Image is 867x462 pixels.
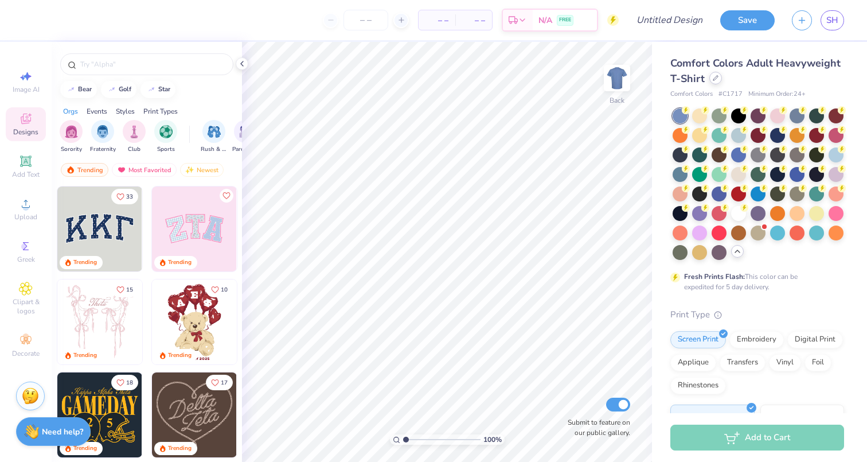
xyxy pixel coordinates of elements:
[718,90,743,99] span: # C1717
[425,14,448,26] span: – –
[147,86,156,93] img: trend_line.gif
[559,16,571,24] span: FREE
[157,145,175,154] span: Sports
[79,59,226,70] input: Try "Alpha"
[101,81,136,98] button: golf
[123,120,146,154] div: filter for Club
[154,120,177,154] button: filter button
[168,444,192,453] div: Trending
[684,271,825,292] div: This color can be expedited for 5 day delivery.
[73,444,97,453] div: Trending
[67,86,76,93] img: trend_line.gif
[201,145,227,154] span: Rush & Bid
[483,434,502,445] span: 100 %
[96,125,109,138] img: Fraternity Image
[627,9,712,32] input: Untitled Design
[670,308,844,321] div: Print Type
[159,125,173,138] img: Sports Image
[180,163,224,177] div: Newest
[63,106,78,117] div: Orgs
[239,125,252,138] img: Parent's Weekend Image
[826,14,838,27] span: SH
[13,85,40,94] span: Image AI
[73,351,97,360] div: Trending
[60,120,83,154] div: filter for Sorority
[201,120,227,154] button: filter button
[787,331,843,348] div: Digital Print
[142,372,226,457] img: 2b704b5a-84f6-4980-8295-53d958423ff9
[168,351,192,360] div: Trending
[675,410,706,422] span: Standard
[236,279,321,364] img: e74243e0-e378-47aa-a400-bc6bcb25063a
[60,81,97,98] button: bear
[57,187,142,271] img: 3b9aba4f-e317-4aa7-a679-c95a879539bd
[720,10,775,30] button: Save
[769,354,801,371] div: Vinyl
[42,426,83,437] strong: Need help?
[158,86,170,92] div: star
[17,255,35,264] span: Greek
[538,14,552,26] span: N/A
[90,120,116,154] button: filter button
[142,279,226,364] img: d12a98c7-f0f7-4345-bf3a-b9f1b718b86e
[140,81,175,98] button: star
[152,187,237,271] img: 9980f5e8-e6a1-4b4a-8839-2b0e9349023c
[112,163,177,177] div: Most Favorited
[126,194,133,200] span: 33
[606,67,628,90] img: Back
[206,282,233,297] button: Like
[154,120,177,154] div: filter for Sports
[720,354,766,371] div: Transfers
[748,90,806,99] span: Minimum Order: 24 +
[12,349,40,358] span: Decorate
[142,187,226,271] img: edfb13fc-0e43-44eb-bea2-bf7fc0dd67f9
[126,380,133,386] span: 18
[107,86,116,93] img: trend_line.gif
[236,187,321,271] img: 5ee11766-d822-42f5-ad4e-763472bf8dcf
[87,106,107,117] div: Events
[123,120,146,154] button: filter button
[90,145,116,154] span: Fraternity
[78,86,92,92] div: bear
[111,282,138,297] button: Like
[766,410,790,422] span: Puff Ink
[128,145,140,154] span: Club
[111,189,138,204] button: Like
[12,170,40,179] span: Add Text
[201,120,227,154] div: filter for Rush & Bid
[90,120,116,154] div: filter for Fraternity
[60,120,83,154] button: filter button
[152,279,237,364] img: 587403a7-0594-4a7f-b2bd-0ca67a3ff8dd
[232,120,259,154] div: filter for Parent's Weekend
[220,189,233,203] button: Like
[670,354,716,371] div: Applique
[128,125,140,138] img: Club Image
[185,166,194,174] img: Newest.gif
[61,163,108,177] div: Trending
[232,145,259,154] span: Parent's Weekend
[65,125,78,138] img: Sorority Image
[729,331,784,348] div: Embroidery
[57,279,142,364] img: 83dda5b0-2158-48ca-832c-f6b4ef4c4536
[73,258,97,267] div: Trending
[57,372,142,457] img: b8819b5f-dd70-42f8-b218-32dd770f7b03
[206,375,233,390] button: Like
[152,372,237,457] img: 12710c6a-dcc0-49ce-8688-7fe8d5f96fe2
[116,106,135,117] div: Styles
[236,372,321,457] img: ead2b24a-117b-4488-9b34-c08fd5176a7b
[232,120,259,154] button: filter button
[117,166,126,174] img: most_fav.gif
[119,86,131,92] div: golf
[6,297,46,316] span: Clipart & logos
[343,10,388,30] input: – –
[670,56,841,86] span: Comfort Colors Adult Heavyweight T-Shirt
[821,10,844,30] a: SH
[168,258,192,267] div: Trending
[804,354,831,371] div: Foil
[66,166,75,174] img: trending.gif
[670,331,726,348] div: Screen Print
[61,145,82,154] span: Sorority
[561,417,630,438] label: Submit to feature on our public gallery.
[126,287,133,293] span: 15
[221,287,228,293] span: 10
